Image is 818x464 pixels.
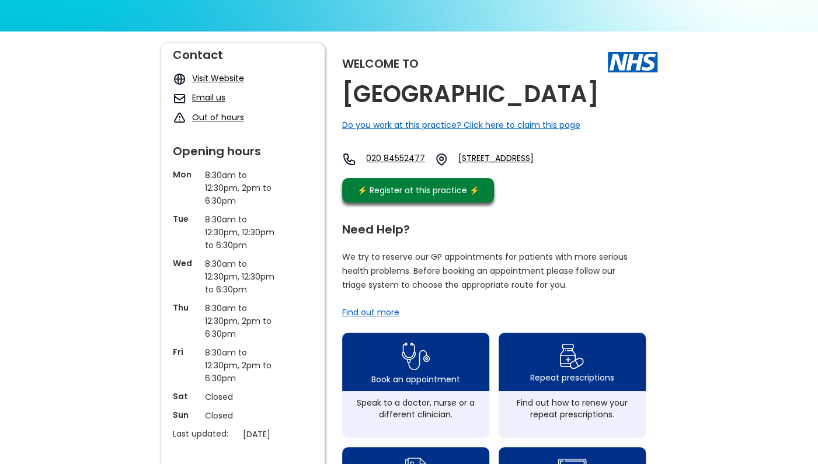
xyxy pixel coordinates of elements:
[559,341,584,372] img: repeat prescription icon
[173,139,313,157] div: Opening hours
[173,390,199,402] p: Sat
[205,390,281,403] p: Closed
[342,250,628,292] p: We try to reserve our GP appointments for patients with more serious health problems. Before book...
[499,333,646,438] a: repeat prescription iconRepeat prescriptionsFind out how to renew your repeat prescriptions.
[342,58,419,69] div: Welcome to
[173,409,199,421] p: Sun
[351,184,486,197] div: ⚡️ Register at this practice ⚡️
[342,152,356,166] img: telephone icon
[530,372,614,383] div: Repeat prescriptions
[205,257,281,296] p: 8:30am to 12:30pm, 12:30pm to 6:30pm
[342,218,646,235] div: Need Help?
[342,81,599,107] h2: [GEOGRAPHIC_DATA]
[205,302,281,340] p: 8:30am to 12:30pm, 2pm to 6:30pm
[342,333,489,438] a: book appointment icon Book an appointmentSpeak to a doctor, nurse or a different clinician.
[342,178,494,203] a: ⚡️ Register at this practice ⚡️
[173,92,186,105] img: mail icon
[366,152,425,166] a: 020 84552477
[173,213,199,225] p: Tue
[402,339,430,374] img: book appointment icon
[243,428,319,441] p: [DATE]
[342,119,580,131] a: Do you work at this practice? Click here to claim this page
[608,52,657,72] img: The NHS logo
[205,169,281,207] p: 8:30am to 12:30pm, 2pm to 6:30pm
[173,428,237,439] p: Last updated:
[173,302,199,313] p: Thu
[504,397,640,420] div: Find out how to renew your repeat prescriptions.
[371,374,460,385] div: Book an appointment
[192,92,225,103] a: Email us
[342,306,399,318] a: Find out more
[348,397,483,420] div: Speak to a doctor, nurse or a different clinician.
[173,169,199,180] p: Mon
[458,152,576,166] a: [STREET_ADDRESS]
[173,72,186,86] img: globe icon
[192,72,244,84] a: Visit Website
[205,213,281,252] p: 8:30am to 12:30pm, 12:30pm to 6:30pm
[173,111,186,125] img: exclamation icon
[173,43,313,61] div: Contact
[192,111,244,123] a: Out of hours
[434,152,448,166] img: practice location icon
[205,346,281,385] p: 8:30am to 12:30pm, 2pm to 6:30pm
[205,409,281,422] p: Closed
[173,346,199,358] p: Fri
[173,257,199,269] p: Wed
